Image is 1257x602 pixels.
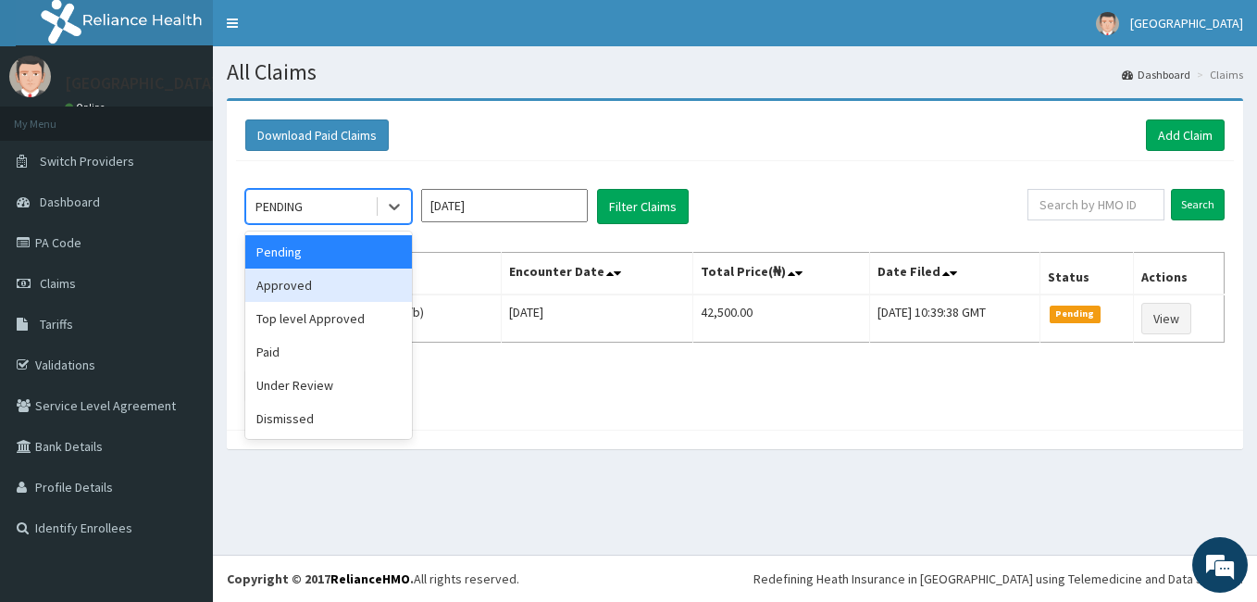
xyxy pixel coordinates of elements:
[9,56,51,97] img: User Image
[502,253,692,295] th: Encounter Date
[227,60,1243,84] h1: All Claims
[692,295,869,343] td: 42,500.00
[40,316,73,332] span: Tariffs
[40,275,76,292] span: Claims
[1130,15,1243,31] span: [GEOGRAPHIC_DATA]
[245,119,389,151] button: Download Paid Claims
[245,402,412,435] div: Dismissed
[692,253,869,295] th: Total Price(₦)
[502,295,692,343] td: [DATE]
[40,153,134,169] span: Switch Providers
[1122,67,1190,82] a: Dashboard
[597,189,689,224] button: Filter Claims
[1141,303,1191,334] a: View
[65,75,218,92] p: [GEOGRAPHIC_DATA]
[245,235,412,269] div: Pending
[1192,67,1243,82] li: Claims
[65,101,109,114] a: Online
[421,189,588,222] input: Select Month and Year
[245,369,412,402] div: Under Review
[1027,189,1164,220] input: Search by HMO ID
[1146,119,1225,151] a: Add Claim
[869,295,1039,343] td: [DATE] 10:39:38 GMT
[1096,12,1119,35] img: User Image
[245,302,412,335] div: Top level Approved
[1040,253,1134,295] th: Status
[245,269,412,302] div: Approved
[1171,189,1225,220] input: Search
[255,197,303,216] div: PENDING
[330,571,410,587] a: RelianceHMO
[40,194,100,210] span: Dashboard
[753,570,1243,588] div: Redefining Heath Insurance in [GEOGRAPHIC_DATA] using Telemedicine and Data Science!
[245,335,412,369] div: Paid
[213,555,1257,602] footer: All rights reserved.
[869,253,1039,295] th: Date Filed
[1134,253,1225,295] th: Actions
[227,571,414,587] strong: Copyright © 2017 .
[1050,306,1101,322] span: Pending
